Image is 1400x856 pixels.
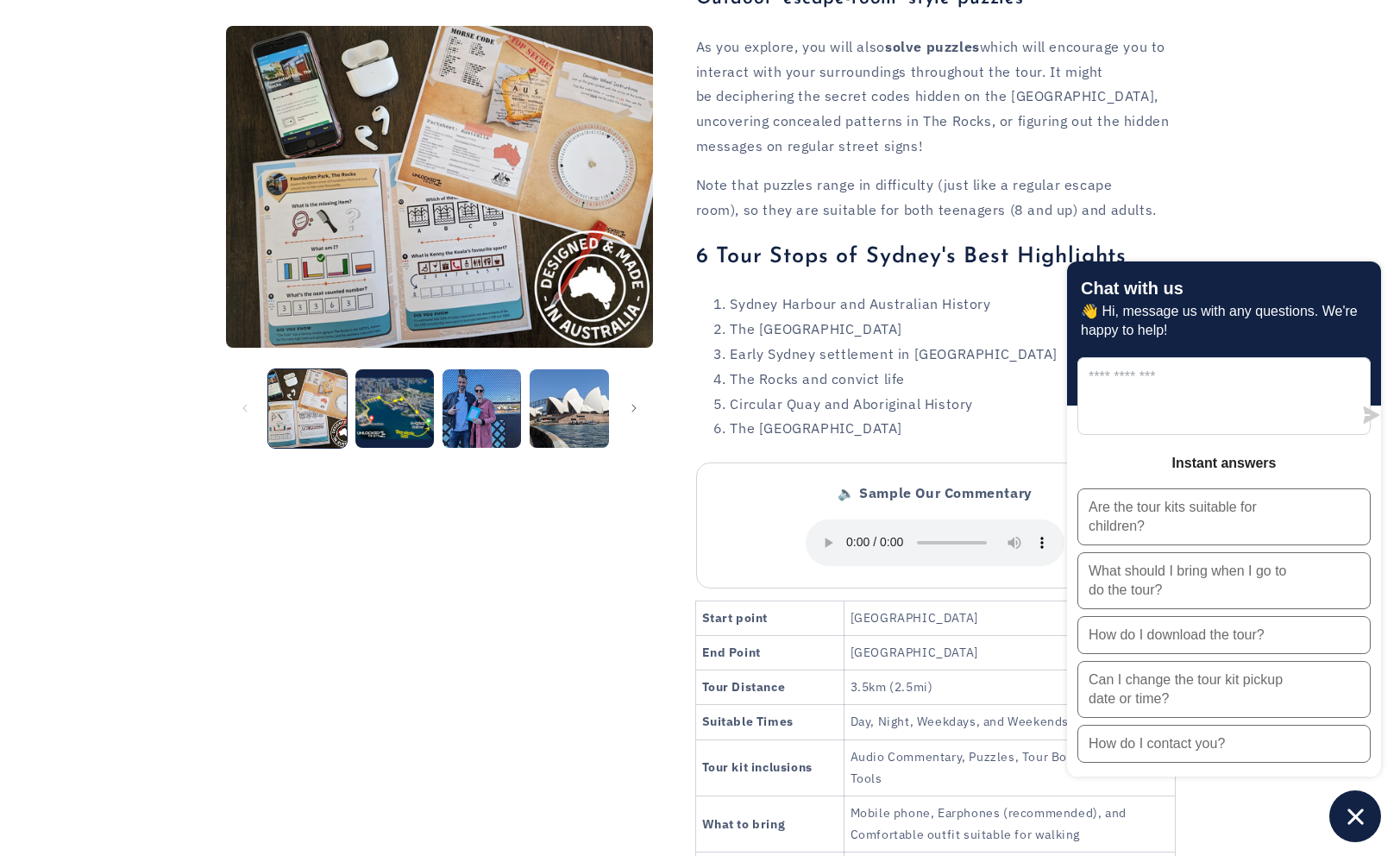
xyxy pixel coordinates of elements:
p: As you explore, you will also which will encourage you to interact with your surroundings through... [696,35,1175,159]
th: Suitable Times [696,705,844,740]
strong: solve puzzles [885,38,980,55]
td: Mobile phone, Earphones (recommended), and Comfortable outfit suitable for walking [844,796,1174,853]
audio: Your browser does not support the audio playback. [806,519,1064,566]
button: Slide right [615,389,653,427]
strong: 🔈 Sample Our Commentary [838,484,1033,501]
td: Day, Night, Weekdays, and Weekends [844,705,1174,740]
button: Load image 1 in gallery view [268,369,347,448]
button: Load image 3 in gallery view [443,369,521,448]
li: Sydney Harbour and Australian History [713,292,1175,317]
li: The Rocks and convict life [713,367,1175,392]
td: [GEOGRAPHIC_DATA] [844,601,1174,636]
media-gallery: Gallery Viewer [226,26,653,452]
p: Note that puzzles range in difficulty (just like a regular escape room), so they are suitable for... [696,173,1175,223]
th: Tour Distance [696,670,844,705]
button: Slide left [226,389,264,427]
li: Early Sydney settlement in [GEOGRAPHIC_DATA] [713,342,1175,367]
h3: 6 Tour Stops of Sydney's Best Highlights [696,244,1175,271]
button: Load image 2 in gallery view [355,369,434,448]
th: What to bring [696,796,844,853]
td: [GEOGRAPHIC_DATA] [844,636,1174,670]
li: Circular Quay and Aboriginal History [713,392,1175,417]
td: 3.5km (2.5mi) [844,670,1174,705]
td: Audio Commentary, Puzzles, Tour Booklet, and Puzzle Tools [844,740,1174,796]
li: The [GEOGRAPHIC_DATA] [713,317,1175,342]
th: Start point [696,601,844,636]
inbox-online-store-chat: Shopify online store chat [1062,261,1386,842]
th: Tour kit inclusions [696,740,844,796]
button: Load image 4 in gallery view [530,369,608,448]
li: The [GEOGRAPHIC_DATA] [713,416,1175,441]
th: End Point [696,636,844,670]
